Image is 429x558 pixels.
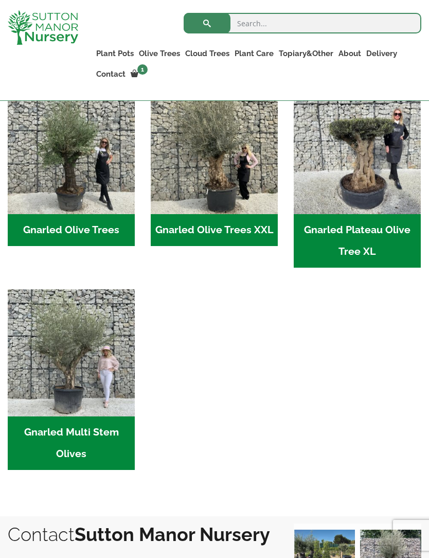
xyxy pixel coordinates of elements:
[136,46,183,61] a: Olive Trees
[294,87,421,214] img: Gnarled Plateau Olive Tree XL
[8,289,135,470] a: Visit product category Gnarled Multi Stem Olives
[364,46,400,61] a: Delivery
[8,87,135,214] img: Gnarled Olive Trees
[184,13,421,33] input: Search...
[276,46,336,61] a: Topiary&Other
[8,10,78,45] img: logo
[183,46,232,61] a: Cloud Trees
[336,46,364,61] a: About
[294,214,421,268] h2: Gnarled Plateau Olive Tree XL
[8,524,273,545] h2: Contact
[8,289,135,416] img: Gnarled Multi Stem Olives
[128,67,151,81] a: 1
[151,214,278,246] h2: Gnarled Olive Trees XXL
[294,87,421,268] a: Visit product category Gnarled Plateau Olive Tree XL
[232,46,276,61] a: Plant Care
[137,64,148,75] span: 1
[94,67,128,81] a: Contact
[151,87,278,214] img: Gnarled Olive Trees XXL
[75,524,270,545] b: Sutton Manor Nursery
[94,46,136,61] a: Plant Pots
[8,87,135,246] a: Visit product category Gnarled Olive Trees
[8,214,135,246] h2: Gnarled Olive Trees
[8,416,135,470] h2: Gnarled Multi Stem Olives
[151,87,278,246] a: Visit product category Gnarled Olive Trees XXL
